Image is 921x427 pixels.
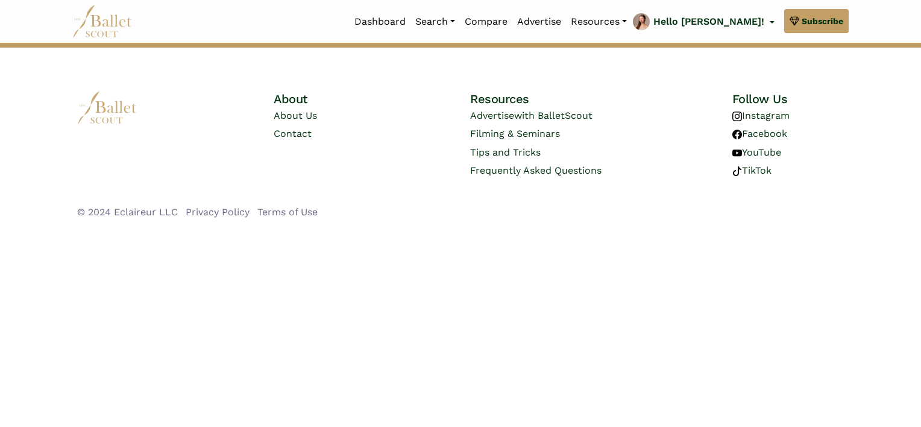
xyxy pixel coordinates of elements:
img: profile picture [633,13,650,34]
a: profile picture Hello [PERSON_NAME]! [632,12,775,31]
a: Dashboard [350,9,410,34]
a: YouTube [732,147,781,158]
p: Hello [PERSON_NAME]! [653,14,764,30]
img: instagram logo [732,112,742,121]
h4: Resources [470,91,647,107]
a: TikTok [732,165,772,176]
a: Subscribe [784,9,849,33]
img: logo [77,91,137,124]
span: with BalletScout [514,110,593,121]
img: gem.svg [790,14,799,28]
a: About Us [274,110,317,121]
a: Resources [566,9,632,34]
img: facebook logo [732,130,742,139]
a: Frequently Asked Questions [470,165,602,176]
li: © 2024 Eclaireur LLC [77,204,178,220]
a: Instagram [732,110,790,121]
a: Privacy Policy [186,206,250,218]
a: Search [410,9,460,34]
h4: Follow Us [732,91,844,107]
a: Advertise [512,9,566,34]
a: Contact [274,128,312,139]
img: tiktok logo [732,166,742,176]
span: Subscribe [802,14,843,28]
img: youtube logo [732,148,742,158]
a: Compare [460,9,512,34]
h4: About [274,91,385,107]
a: Facebook [732,128,787,139]
a: Tips and Tricks [470,147,541,158]
a: Filming & Seminars [470,128,560,139]
a: Terms of Use [257,206,318,218]
a: Advertisewith BalletScout [470,110,593,121]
